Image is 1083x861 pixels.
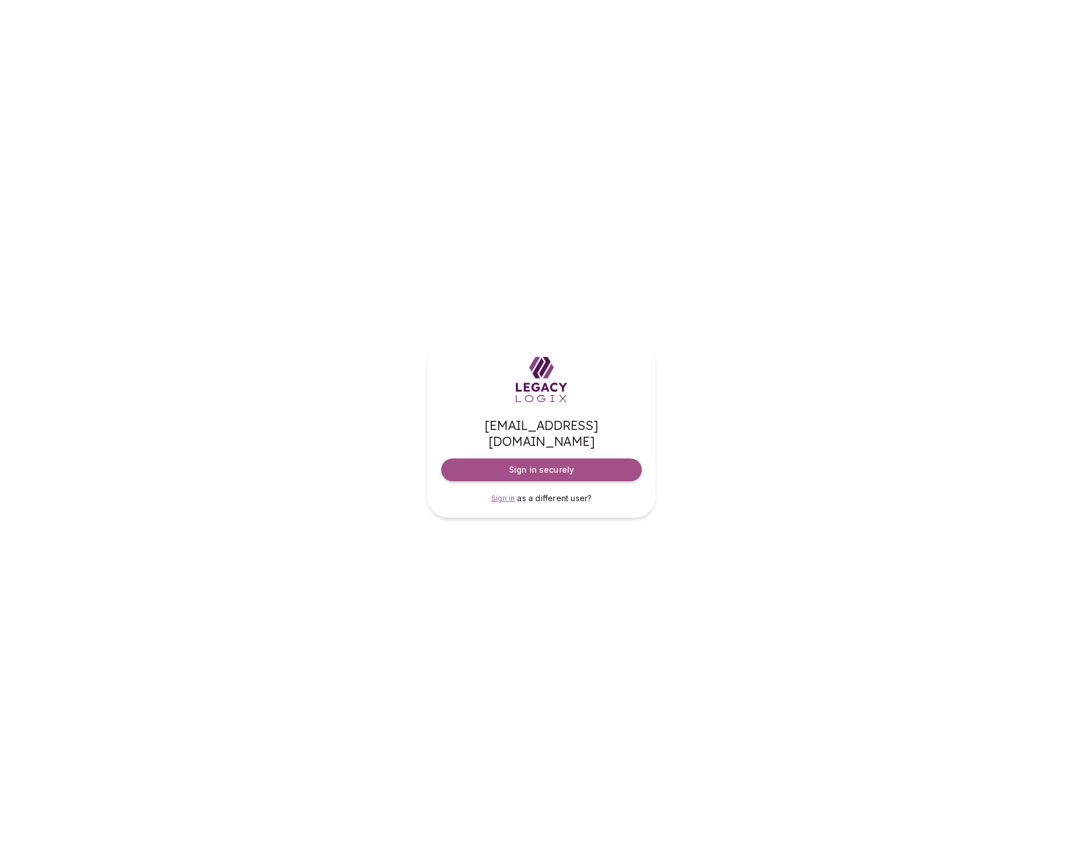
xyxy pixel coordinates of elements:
span: Sign in securely [509,464,574,476]
button: Sign in securely [441,458,642,481]
span: Sign in [491,494,515,502]
span: [EMAIL_ADDRESS][DOMAIN_NAME] [441,417,642,449]
span: as a different user? [517,493,592,503]
a: Sign in [491,493,515,504]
